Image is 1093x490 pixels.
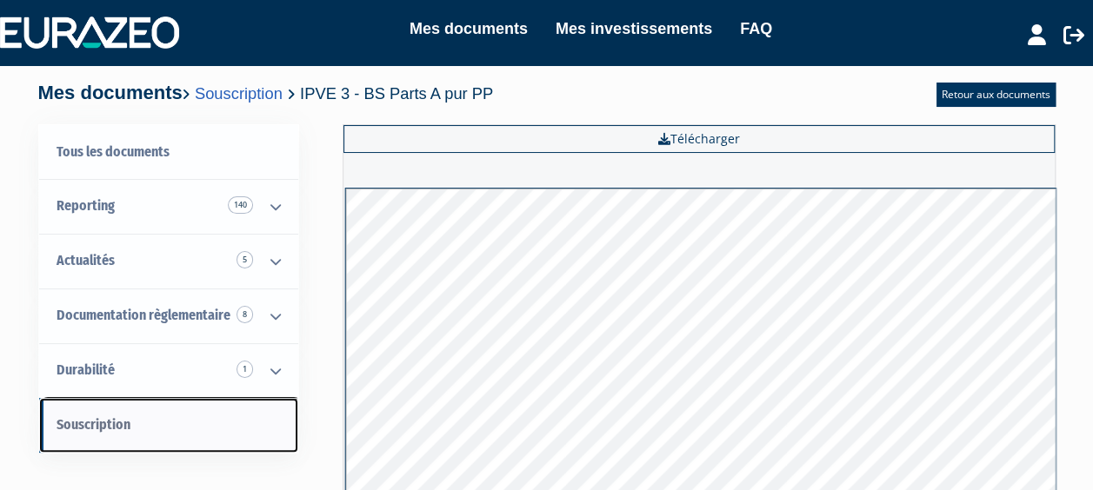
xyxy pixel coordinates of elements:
span: 8 [237,306,253,323]
a: Durabilité 1 [39,343,298,398]
span: 1 [237,361,253,378]
a: Tous les documents [39,125,298,180]
span: Actualités [57,252,115,268]
a: Télécharger [343,125,1055,153]
a: Documentation règlementaire 8 [39,288,298,343]
a: Retour aux documents [936,83,1056,107]
a: Mes investissements [556,17,712,41]
span: Reporting [57,197,115,214]
h4: Mes documents [38,83,494,103]
a: Mes documents [410,17,528,41]
span: IPVE 3 - BS Parts A pur PP [300,84,493,103]
a: FAQ [740,17,772,41]
a: Reporting 140 [39,179,298,234]
a: Souscription [195,84,283,103]
span: 140 [228,196,253,214]
span: Souscription [57,416,130,433]
span: Documentation règlementaire [57,307,230,323]
span: Durabilité [57,361,115,378]
span: 5 [237,251,253,268]
a: Souscription [39,398,298,453]
a: Actualités 5 [39,234,298,288]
